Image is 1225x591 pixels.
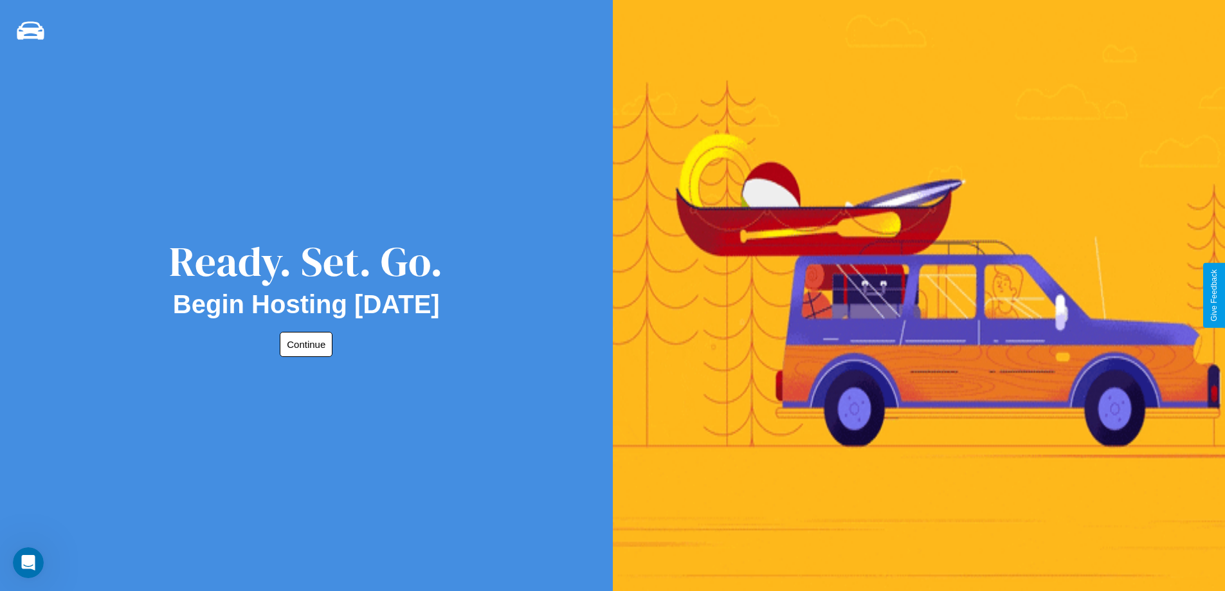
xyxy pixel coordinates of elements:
[169,233,443,290] div: Ready. Set. Go.
[173,290,440,319] h2: Begin Hosting [DATE]
[1210,269,1219,322] div: Give Feedback
[13,547,44,578] iframe: Intercom live chat
[280,332,332,357] button: Continue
